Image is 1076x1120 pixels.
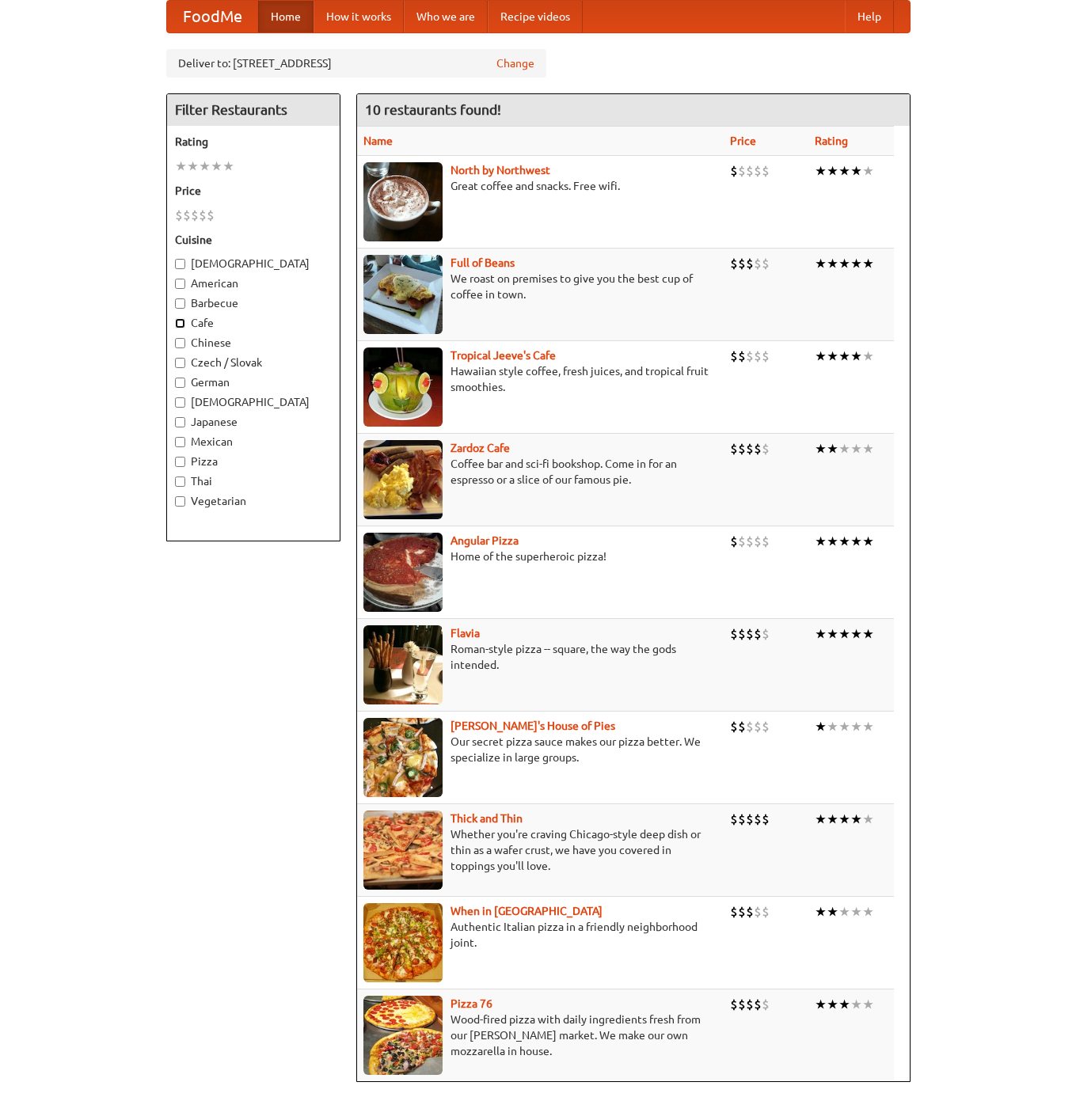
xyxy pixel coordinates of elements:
li: ★ [815,903,827,921]
a: Tropical Jeeve's Cafe [451,349,556,362]
li: ★ [838,347,850,365]
a: Full of Beans [451,256,515,269]
a: How it works [314,1,404,32]
li: ★ [815,162,827,180]
li: ★ [862,718,874,735]
img: wheninrome.jpg [363,903,443,982]
div: Deliver to: [STREET_ADDRESS] [166,49,546,78]
li: $ [762,255,770,272]
label: German [175,374,332,390]
li: $ [730,162,738,180]
label: American [175,275,332,291]
li: ★ [862,903,874,921]
p: Our secret pizza sauce makes our pizza better. We specialize in large groups. [363,734,718,765]
li: ★ [827,903,838,921]
b: Thick and Thin [451,812,523,825]
label: Vegetarian [175,493,332,509]
p: We roast on premises to give you the best cup of coffee in town. [363,271,718,302]
li: $ [207,207,215,224]
label: Chinese [175,335,332,351]
li: $ [746,347,754,365]
li: $ [738,718,746,735]
h4: Filter Restaurants [167,94,340,126]
li: ★ [815,625,827,643]
li: $ [738,255,746,272]
li: $ [730,718,738,735]
b: Flavia [451,627,480,640]
label: Czech / Slovak [175,355,332,370]
li: ★ [222,158,234,175]
a: When in [GEOGRAPHIC_DATA] [451,905,603,917]
label: Cafe [175,315,332,331]
li: $ [754,996,762,1013]
li: ★ [815,533,827,550]
img: thick.jpg [363,811,443,890]
a: Who we are [404,1,488,32]
li: $ [762,533,770,550]
input: Vegetarian [175,496,185,507]
h5: Price [175,183,332,199]
input: Chinese [175,338,185,348]
li: ★ [815,347,827,365]
li: ★ [838,533,850,550]
input: Cafe [175,318,185,328]
li: $ [730,255,738,272]
b: North by Northwest [451,164,550,177]
label: Barbecue [175,295,332,311]
li: ★ [815,255,827,272]
li: $ [746,440,754,457]
li: $ [762,625,770,643]
li: ★ [815,811,827,828]
li: $ [746,811,754,828]
li: $ [730,347,738,365]
li: $ [754,811,762,828]
li: ★ [175,158,187,175]
li: $ [730,811,738,828]
li: $ [738,625,746,643]
a: Home [258,1,314,32]
input: Barbecue [175,298,185,309]
li: ★ [211,158,222,175]
li: ★ [187,158,199,175]
li: ★ [862,625,874,643]
p: Great coffee and snacks. Free wifi. [363,178,718,194]
img: north.jpg [363,162,443,241]
label: Japanese [175,414,332,430]
li: $ [754,625,762,643]
a: Help [845,1,894,32]
b: Zardoz Cafe [451,442,510,454]
li: ★ [199,158,211,175]
input: Mexican [175,437,185,447]
li: $ [754,533,762,550]
input: Pizza [175,457,185,467]
li: $ [738,347,746,365]
input: Japanese [175,417,185,427]
li: ★ [862,347,874,365]
li: $ [762,718,770,735]
li: $ [754,440,762,457]
li: $ [730,625,738,643]
li: ★ [827,811,838,828]
ng-pluralize: 10 restaurants found! [365,102,501,117]
li: $ [746,718,754,735]
a: FoodMe [167,1,258,32]
li: $ [730,533,738,550]
li: $ [730,903,738,921]
li: ★ [838,718,850,735]
li: $ [199,207,207,224]
a: Change [496,55,534,71]
li: ★ [862,533,874,550]
a: Rating [815,135,848,147]
li: $ [746,903,754,921]
label: Mexican [175,434,332,450]
img: angular.jpg [363,533,443,612]
li: ★ [850,718,862,735]
li: $ [762,903,770,921]
li: $ [183,207,191,224]
li: ★ [862,440,874,457]
p: Authentic Italian pizza in a friendly neighborhood joint. [363,919,718,951]
li: $ [738,162,746,180]
a: Recipe videos [488,1,583,32]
